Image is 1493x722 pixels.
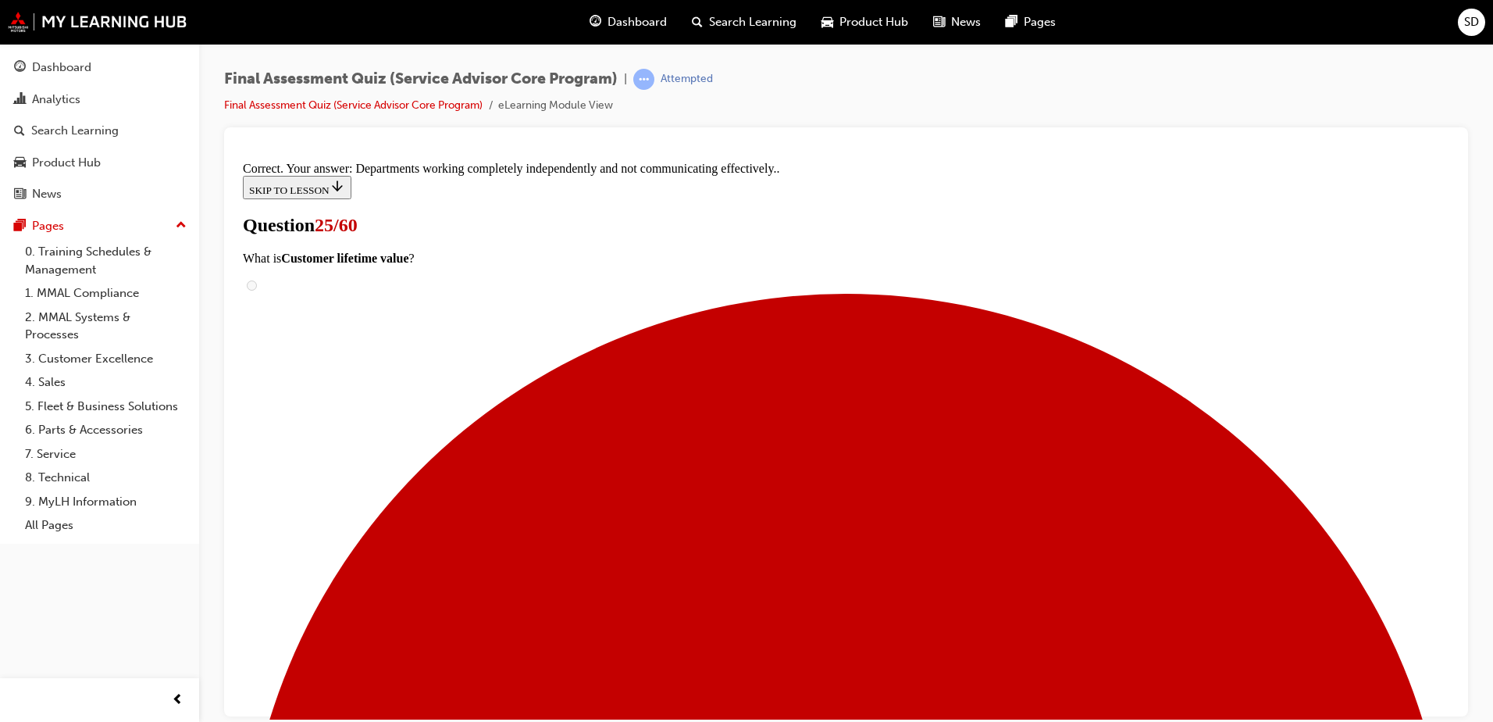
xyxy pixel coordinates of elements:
[498,97,613,115] li: eLearning Module View
[32,185,62,203] div: News
[933,13,945,32] span: news-icon
[6,50,193,212] button: DashboardAnalyticsSearch LearningProduct HubNews
[809,6,921,38] a: car-iconProduct Hub
[19,281,193,306] a: 1. MMAL Compliance
[19,395,193,419] a: 5. Fleet & Business Solutions
[19,370,193,395] a: 4. Sales
[839,13,908,31] span: Product Hub
[32,217,64,235] div: Pages
[661,72,713,87] div: Attempted
[6,116,193,145] a: Search Learning
[6,53,193,82] a: Dashboard
[224,98,483,112] a: Final Assessment Quiz (Service Advisor Core Program)
[19,466,193,490] a: 8. Technical
[32,59,91,77] div: Dashboard
[577,6,679,38] a: guage-iconDashboard
[590,13,601,32] span: guage-icon
[1458,9,1485,36] button: SD
[709,13,796,31] span: Search Learning
[32,91,80,109] div: Analytics
[176,216,187,236] span: up-icon
[6,212,193,241] button: Pages
[14,124,25,138] span: search-icon
[608,13,667,31] span: Dashboard
[951,13,981,31] span: News
[1024,13,1056,31] span: Pages
[19,418,193,442] a: 6. Parts & Accessories
[224,70,618,88] span: Final Assessment Quiz (Service Advisor Core Program)
[624,70,627,88] span: |
[14,61,26,75] span: guage-icon
[679,6,809,38] a: search-iconSearch Learning
[172,691,184,710] span: prev-icon
[14,93,26,107] span: chart-icon
[14,220,26,234] span: pages-icon
[1006,13,1017,32] span: pages-icon
[19,442,193,466] a: 7. Service
[6,20,115,44] button: SKIP TO LESSON
[6,6,1213,20] div: Correct. Your answer: Departments working completely independently and not communicating effectiv...
[921,6,993,38] a: news-iconNews
[993,6,1068,38] a: pages-iconPages
[19,513,193,538] a: All Pages
[692,13,703,32] span: search-icon
[32,154,101,172] div: Product Hub
[1464,13,1479,31] span: SD
[821,13,833,32] span: car-icon
[31,122,119,140] div: Search Learning
[6,85,193,114] a: Analytics
[633,69,654,90] span: learningRecordVerb_ATTEMPT-icon
[19,490,193,514] a: 9. MyLH Information
[19,347,193,371] a: 3. Customer Excellence
[14,188,26,202] span: news-icon
[8,12,187,32] img: mmal
[6,180,193,209] a: News
[14,156,26,170] span: car-icon
[19,240,193,281] a: 0. Training Schedules & Management
[12,29,109,41] span: SKIP TO LESSON
[6,148,193,177] a: Product Hub
[19,306,193,347] a: 2. MMAL Systems & Processes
